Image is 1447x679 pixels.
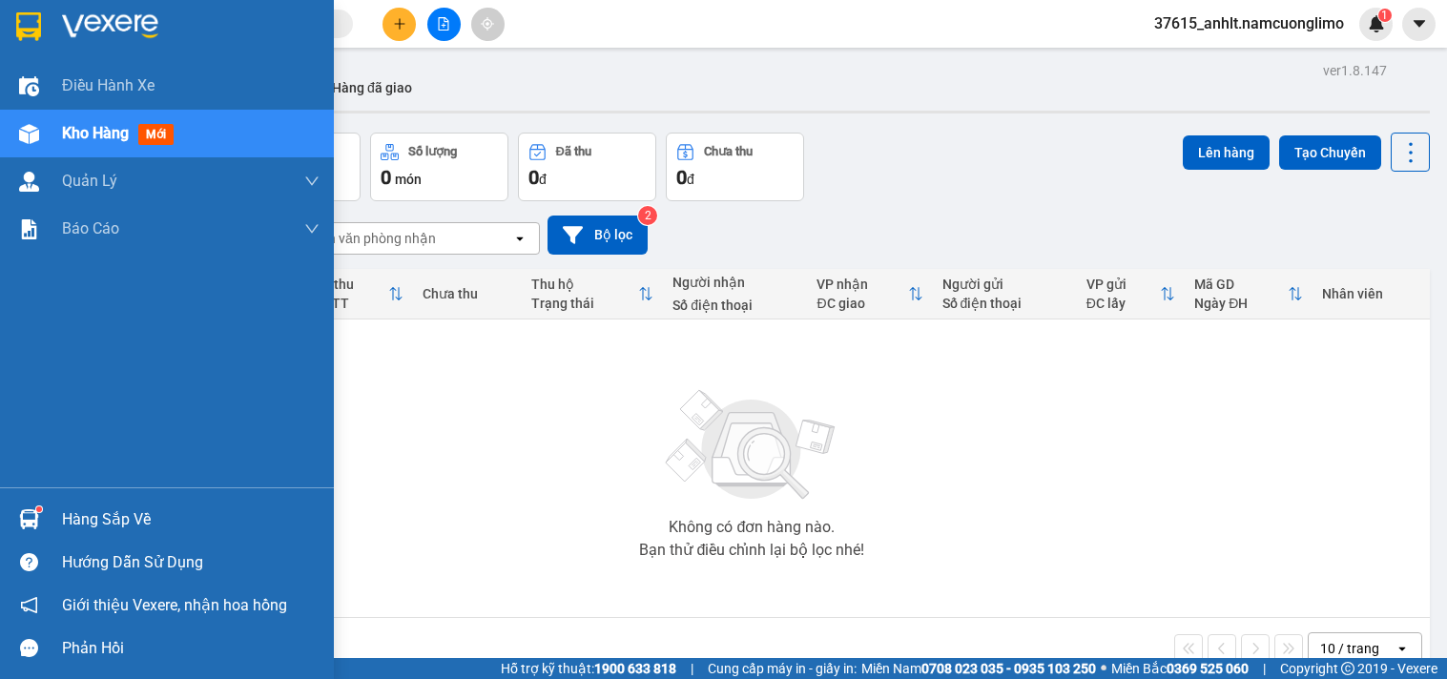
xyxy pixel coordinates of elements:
[20,596,38,614] span: notification
[528,166,539,189] span: 0
[708,658,857,679] span: Cung cấp máy in - giấy in:
[304,229,436,248] div: Chọn văn phòng nhận
[62,124,129,142] span: Kho hàng
[1194,277,1288,292] div: Mã GD
[942,277,1067,292] div: Người gửi
[20,553,38,571] span: question-circle
[1101,665,1106,672] span: ⚪️
[62,216,119,240] span: Báo cáo
[1323,60,1387,81] div: ver 1.8.147
[1381,9,1388,22] span: 1
[314,277,388,292] div: Đã thu
[19,509,39,529] img: warehouse-icon
[1167,661,1249,676] strong: 0369 525 060
[1194,296,1288,311] div: Ngày ĐH
[638,206,657,225] sup: 2
[548,216,648,255] button: Bộ lọc
[393,17,406,31] span: plus
[672,298,797,313] div: Số điện thoại
[62,593,287,617] span: Giới thiệu Vexere, nhận hoa hồng
[1320,639,1379,658] div: 10 / trang
[531,277,639,292] div: Thu hộ
[317,65,427,111] button: Hàng đã giao
[62,73,155,97] span: Điều hành xe
[423,286,512,301] div: Chưa thu
[370,133,508,201] button: Số lượng0món
[1279,135,1381,170] button: Tạo Chuyến
[19,76,39,96] img: warehouse-icon
[942,296,1067,311] div: Số điện thoại
[471,8,505,41] button: aim
[817,277,907,292] div: VP nhận
[395,172,422,187] span: món
[62,634,320,663] div: Phản hồi
[16,12,41,41] img: logo-vxr
[687,172,694,187] span: đ
[1402,8,1436,41] button: caret-down
[408,145,457,158] div: Số lượng
[62,505,320,534] div: Hàng sắp về
[676,166,687,189] span: 0
[304,269,413,319] th: Toggle SortBy
[62,548,320,577] div: Hướng dẫn sử dụng
[512,231,527,246] svg: open
[62,169,117,193] span: Quản Lý
[1111,658,1249,679] span: Miền Bắc
[817,296,907,311] div: ĐC giao
[861,658,1096,679] span: Miền Nam
[36,506,42,512] sup: 1
[522,269,664,319] th: Toggle SortBy
[20,639,38,657] span: message
[1139,11,1359,35] span: 37615_anhlt.namcuonglimo
[19,124,39,144] img: warehouse-icon
[669,520,835,535] div: Không có đơn hàng nào.
[1086,296,1161,311] div: ĐC lấy
[921,661,1096,676] strong: 0708 023 035 - 0935 103 250
[1183,135,1270,170] button: Lên hàng
[1378,9,1392,22] sup: 1
[518,133,656,201] button: Đã thu0đ
[1411,15,1428,32] span: caret-down
[19,219,39,239] img: solution-icon
[1263,658,1266,679] span: |
[704,145,753,158] div: Chưa thu
[1322,286,1419,301] div: Nhân viên
[437,17,450,31] span: file-add
[656,379,847,512] img: svg+xml;base64,PHN2ZyBjbGFzcz0ibGlzdC1wbHVnX19zdmciIHhtbG5zPSJodHRwOi8vd3d3LnczLm9yZy8yMDAwL3N2Zy...
[501,658,676,679] span: Hỗ trợ kỹ thuật:
[539,172,547,187] span: đ
[531,296,639,311] div: Trạng thái
[381,166,391,189] span: 0
[1077,269,1186,319] th: Toggle SortBy
[594,661,676,676] strong: 1900 633 818
[672,275,797,290] div: Người nhận
[314,296,388,311] div: HTTT
[481,17,494,31] span: aim
[691,658,693,679] span: |
[556,145,591,158] div: Đã thu
[1341,662,1354,675] span: copyright
[304,174,320,189] span: down
[807,269,932,319] th: Toggle SortBy
[1086,277,1161,292] div: VP gửi
[1185,269,1313,319] th: Toggle SortBy
[639,543,864,558] div: Bạn thử điều chỉnh lại bộ lọc nhé!
[427,8,461,41] button: file-add
[382,8,416,41] button: plus
[1395,641,1410,656] svg: open
[1368,15,1385,32] img: icon-new-feature
[304,221,320,237] span: down
[138,124,174,145] span: mới
[19,172,39,192] img: warehouse-icon
[666,133,804,201] button: Chưa thu0đ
